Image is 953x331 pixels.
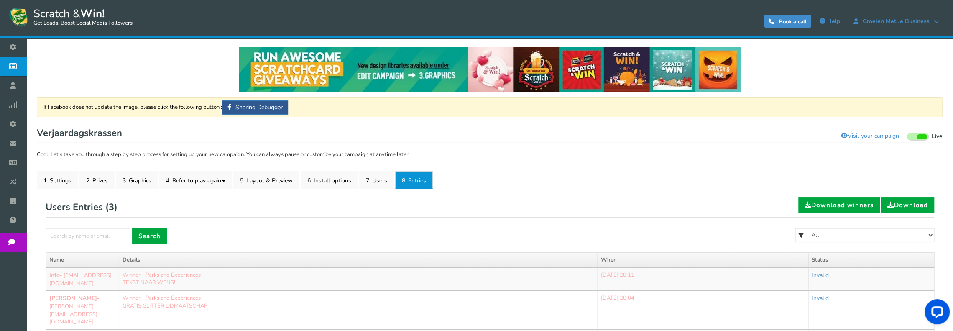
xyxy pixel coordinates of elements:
td: - [EMAIL_ADDRESS][DOMAIN_NAME] [46,267,119,291]
span: Scratch & [29,6,133,27]
input: Search by name or email [46,228,130,244]
a: Scratch &Win! Get Leads, Boost Social Media Followers [8,6,133,27]
th: Status [808,253,934,268]
div: If Facebook does not update the image, please click the following button : [37,97,943,117]
th: When [597,253,808,268]
a: 2. Prizes [79,171,115,189]
a: Invalid [812,271,829,279]
a: 8. Entries [395,171,433,189]
a: 6. Install options [301,171,358,189]
span: Book a call [779,18,807,26]
a: Sharing Debugger [222,100,288,115]
h1: Verjaardagskrassen [37,126,943,142]
a: Download [881,197,934,213]
a: Download winners [798,197,880,213]
span: Help [827,17,840,25]
p: Cool. Let's take you through a step by step process for setting up your new campaign. You can alw... [37,151,943,159]
b: [PERSON_NAME] [49,294,97,302]
a: 5. Layout & Preview [233,171,299,189]
a: Search [132,228,167,244]
td: [DATE] 20:04 [597,291,808,330]
a: 1. Settings [37,171,78,189]
a: 4. Refer to play again [159,171,232,189]
span: Live [932,133,943,141]
b: info [49,271,60,279]
a: Visit your campaign [835,129,904,143]
a: Book a call [764,15,811,28]
iframe: LiveChat chat widget [918,296,953,331]
td: - [PERSON_NAME][EMAIL_ADDRESS][DOMAIN_NAME] [46,291,119,330]
span: 3 [109,201,114,213]
th: Name [46,253,119,268]
td: Winner - Perks and Experiences TEKST NAAR WENS! [119,267,597,291]
th: Details [119,253,597,268]
img: festival-poster-2020.webp [239,47,741,92]
a: 7. Users [359,171,394,189]
strong: Win! [80,6,105,21]
h2: Users Entries ( ) [46,197,118,217]
a: Invalid [812,294,829,302]
td: Winner - Perks and Experiences GRATIS GLITTER LIDMAATSCHAP [119,291,597,330]
a: 3. Graphics [116,171,158,189]
a: Help [815,15,844,28]
td: [DATE] 20:11 [597,267,808,291]
span: Groeien met je Business [858,18,934,25]
small: Get Leads, Boost Social Media Followers [33,20,133,27]
img: Scratch and Win [8,6,29,27]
